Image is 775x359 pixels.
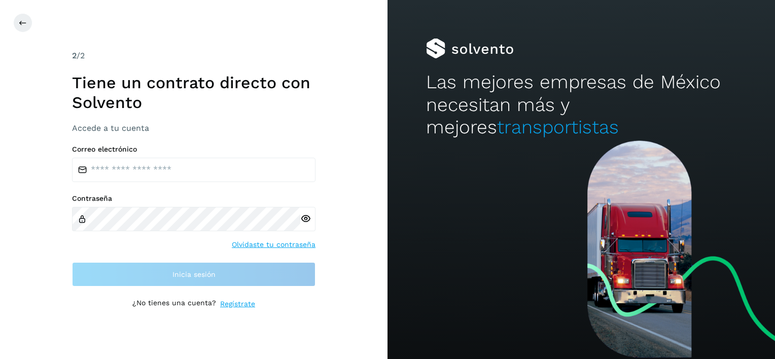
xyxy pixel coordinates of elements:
span: Inicia sesión [172,271,216,278]
div: /2 [72,50,315,62]
label: Contraseña [72,194,315,203]
h1: Tiene un contrato directo con Solvento [72,73,315,112]
label: Correo electrónico [72,145,315,154]
a: Olvidaste tu contraseña [232,239,315,250]
span: 2 [72,51,77,60]
h2: Las mejores empresas de México necesitan más y mejores [426,71,736,138]
a: Regístrate [220,299,255,309]
span: transportistas [497,116,619,138]
h3: Accede a tu cuenta [72,123,315,133]
button: Inicia sesión [72,262,315,286]
p: ¿No tienes una cuenta? [132,299,216,309]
